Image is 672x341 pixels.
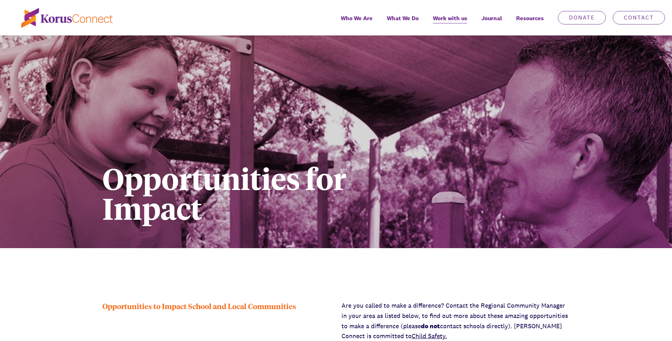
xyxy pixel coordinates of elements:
[380,10,426,35] a: What We Do
[509,10,551,35] div: Resources
[21,8,113,28] img: korus-connect%2Fc5177985-88d5-491d-9cd7-4a1febad1357_logo.svg
[426,10,474,35] a: Work with us
[412,332,447,340] a: Child Safety.
[433,13,467,23] span: Work with us
[341,13,373,23] span: Who We Are
[613,11,665,24] a: Contact
[334,10,380,35] a: Who We Are
[387,13,419,23] span: What We Do
[421,322,440,330] strong: do not
[102,163,451,223] h1: Opportunities for Impact
[474,10,509,35] a: Journal
[558,11,606,24] a: Donate
[481,13,502,23] span: Journal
